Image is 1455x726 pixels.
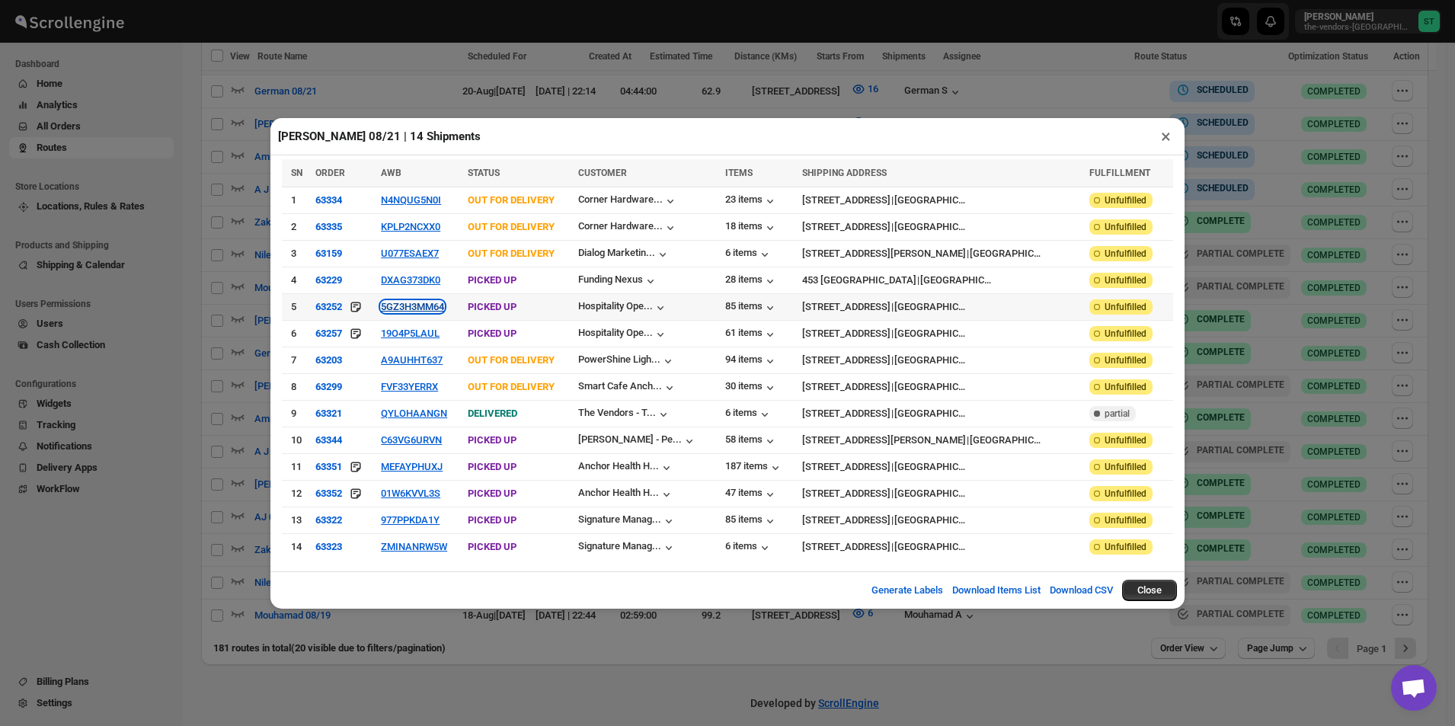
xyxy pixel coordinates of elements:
span: Unfulfilled [1105,274,1146,286]
button: 58 items [725,433,778,449]
div: 28 items [725,273,778,289]
button: 63323 [315,541,342,552]
button: DXAG373DK0 [381,274,440,286]
div: 30 items [725,380,778,395]
button: 63203 [315,354,342,366]
button: 63335 [315,221,342,232]
span: AWB [381,168,401,178]
td: 4 [282,267,311,293]
span: ITEMS [725,168,753,178]
button: 6 items [725,247,772,262]
span: STATUS [468,168,500,178]
div: [STREET_ADDRESS] [802,406,891,421]
div: 63352 [315,488,342,499]
div: | [802,459,1079,475]
div: Corner Hardware... [578,193,663,205]
button: 63351 [315,459,342,475]
span: PICKED UP [468,488,516,499]
span: OUT FOR DELIVERY [468,354,555,366]
span: Unfulfilled [1105,514,1146,526]
a: Open chat [1391,665,1437,711]
button: 47 items [725,487,778,502]
span: Unfulfilled [1105,248,1146,260]
span: OUT FOR DELIVERY [468,381,555,392]
button: Close [1122,580,1177,601]
button: Signature Manag... [578,540,676,555]
span: Unfulfilled [1105,221,1146,233]
td: 14 [282,533,311,560]
td: 7 [282,347,311,373]
div: 63252 [315,301,342,312]
div: Anchor Health H... [578,460,659,472]
div: | [802,219,1079,235]
div: Smart Cafe Anch... [578,380,662,392]
button: Dialog Marketin... [578,247,670,262]
button: 01W6KVVL3S [381,488,440,499]
div: [STREET_ADDRESS] [802,219,891,235]
button: 63159 [315,248,342,259]
button: Corner Hardware... [578,193,678,209]
button: 19O4P5LAUL [381,328,440,339]
button: 85 items [725,513,778,529]
span: Unfulfilled [1105,381,1146,393]
button: 63299 [315,381,342,392]
div: 6 items [725,407,772,422]
button: Signature Manag... [578,513,676,529]
span: Unfulfilled [1105,488,1146,500]
button: Anchor Health H... [578,460,674,475]
button: Hospitality Ope... [578,327,668,342]
div: [GEOGRAPHIC_DATA] [894,193,967,208]
div: [STREET_ADDRESS] [802,539,891,555]
button: 6 items [725,540,772,555]
td: 3 [282,240,311,267]
div: 23 items [725,193,778,209]
button: FVF33YERRX [381,381,438,392]
span: partial [1105,408,1130,420]
div: [GEOGRAPHIC_DATA] [894,459,967,475]
span: PICKED UP [468,434,516,446]
button: 63257 [315,326,342,341]
div: | [802,513,1079,528]
button: 63352 [315,486,342,501]
div: [GEOGRAPHIC_DATA] [894,513,967,528]
div: [GEOGRAPHIC_DATA] [970,433,1042,448]
div: [GEOGRAPHIC_DATA] [920,273,993,288]
div: [GEOGRAPHIC_DATA] [894,219,967,235]
div: 61 items [725,327,778,342]
td: 9 [282,400,311,427]
div: | [802,433,1079,448]
td: 11 [282,453,311,480]
td: 13 [282,507,311,533]
span: CUSTOMER [578,168,627,178]
span: DELIVERED [468,408,517,419]
div: [STREET_ADDRESS] [802,379,891,395]
span: Unfulfilled [1105,354,1146,366]
button: 63344 [315,434,342,446]
div: | [802,299,1079,315]
div: [GEOGRAPHIC_DATA] [894,539,967,555]
td: 10 [282,427,311,453]
button: KPLP2NCXX0 [381,221,440,232]
div: | [802,353,1079,368]
div: [PERSON_NAME] - Pe... [578,433,682,445]
div: [STREET_ADDRESS] [802,513,891,528]
td: 2 [282,213,311,240]
div: PowerShine Ligh... [578,353,660,365]
td: 8 [282,373,311,400]
button: 63252 [315,299,342,315]
td: 5 [282,293,311,320]
span: OUT FOR DELIVERY [468,194,555,206]
div: [GEOGRAPHIC_DATA] [894,379,967,395]
div: | [802,406,1079,421]
button: 63334 [315,194,342,206]
span: PICKED UP [468,541,516,552]
div: 94 items [725,353,778,369]
div: [GEOGRAPHIC_DATA] [894,406,967,421]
